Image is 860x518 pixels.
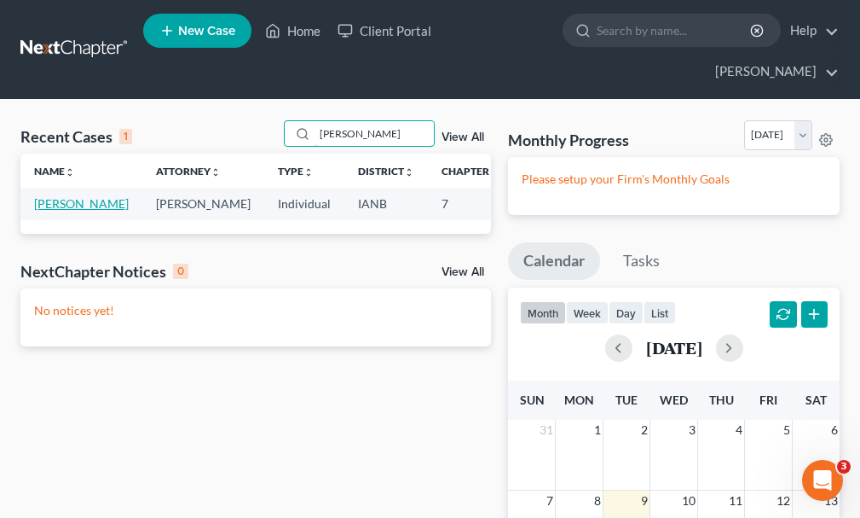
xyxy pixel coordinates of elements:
div: 1 [119,129,132,144]
td: IANB [344,188,428,219]
span: Sat [805,393,827,407]
td: 7 [428,188,513,219]
a: Help [782,15,839,46]
i: unfold_more [211,167,221,178]
iframe: Intercom live chat [802,460,843,501]
td: [PERSON_NAME] [142,188,264,219]
a: Home [257,15,329,46]
span: 6 [829,420,840,440]
i: unfold_more [489,167,499,178]
div: Recent Cases [20,126,132,147]
span: Sun [520,393,545,407]
input: Search by name... [597,15,753,46]
span: 11 [727,491,744,511]
button: day [609,301,644,324]
p: No notices yet! [34,302,477,319]
i: unfold_more [404,167,414,178]
input: Search by name... [315,121,434,146]
p: Please setup your Firm's Monthly Goals [522,171,826,188]
span: 10 [680,491,697,511]
span: Thu [709,393,734,407]
i: unfold_more [65,167,75,178]
a: Districtunfold_more [358,165,414,178]
a: Chapterunfold_more [442,165,499,178]
span: 2 [639,420,649,440]
a: Client Portal [329,15,440,46]
button: list [644,301,676,324]
span: 31 [538,420,555,440]
a: Tasks [608,242,675,280]
span: 7 [545,491,555,511]
span: 3 [687,420,697,440]
a: [PERSON_NAME] [707,56,839,87]
a: View All [442,131,484,143]
span: 4 [734,420,744,440]
a: Typeunfold_more [278,165,314,178]
span: New Case [178,25,235,38]
td: Individual [264,188,344,219]
span: 9 [639,491,649,511]
a: [PERSON_NAME] [34,196,129,211]
h2: [DATE] [646,339,702,357]
a: Nameunfold_more [34,165,75,178]
div: NextChapter Notices [20,261,188,282]
span: Fri [759,393,777,407]
h3: Monthly Progress [508,130,629,150]
button: month [520,301,566,324]
span: Wed [660,393,688,407]
span: 12 [775,491,792,511]
a: Calendar [508,242,600,280]
a: View All [442,266,484,278]
button: week [566,301,609,324]
div: 0 [173,264,188,279]
span: 3 [837,460,851,474]
span: 8 [592,491,603,511]
i: unfold_more [303,167,314,178]
a: Attorneyunfold_more [156,165,221,178]
span: Mon [564,393,594,407]
span: Tue [615,393,638,407]
span: 5 [782,420,792,440]
span: 1 [592,420,603,440]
